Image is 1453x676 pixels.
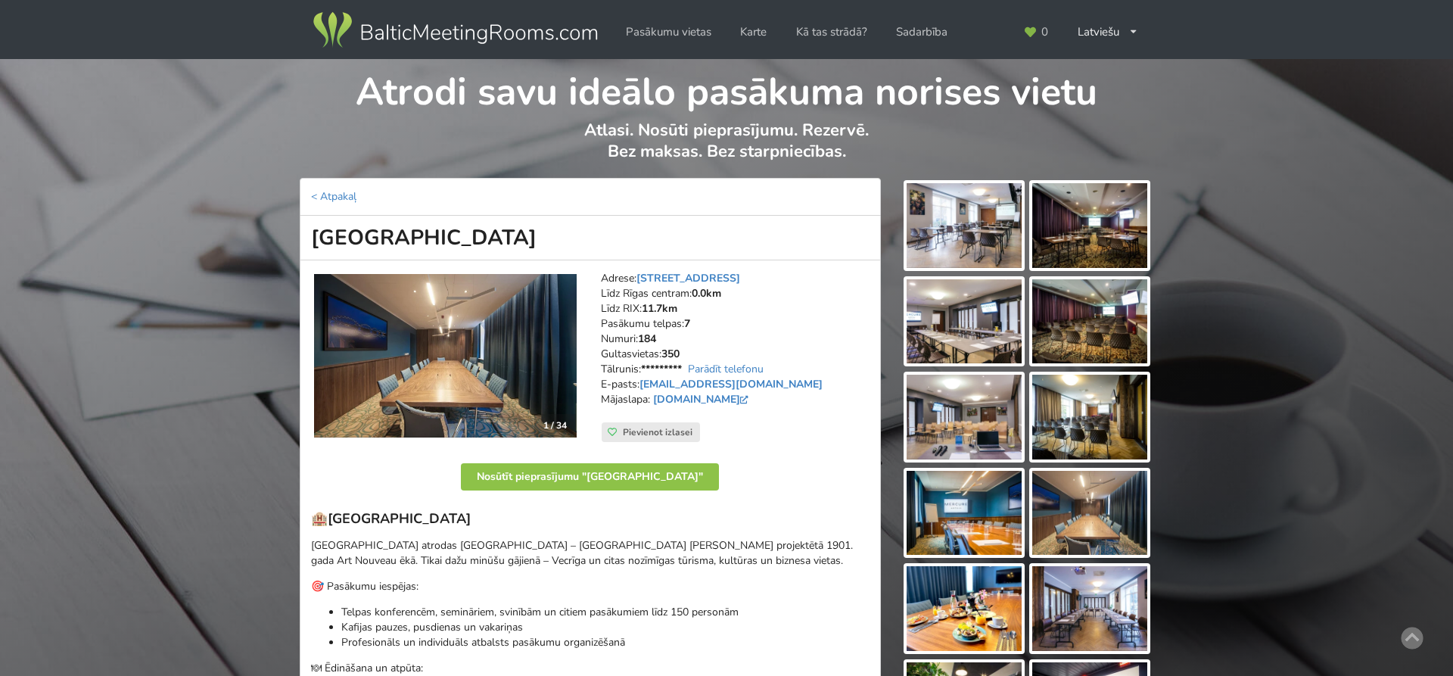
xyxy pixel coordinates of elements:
[1032,375,1147,459] img: Mercure Riga Centre | Rīga | Pasākumu vieta - galerijas bilde
[692,286,721,301] strong: 0.0km
[639,377,823,391] a: [EMAIL_ADDRESS][DOMAIN_NAME]
[300,216,881,260] h1: [GEOGRAPHIC_DATA]
[311,510,870,528] h3: 🏨
[311,661,870,676] p: 🍽 Ēdināšana un atpūta:
[730,17,777,47] a: Karte
[311,538,870,569] p: [GEOGRAPHIC_DATA] atrodas [GEOGRAPHIC_DATA] – [GEOGRAPHIC_DATA] [PERSON_NAME] projektētā 1901. ga...
[311,579,870,594] p: 🎯 Pasākumu iespējas:
[341,635,870,650] li: Profesionāls un individuāls atbalsts pasākumu organizēšanā
[653,392,752,407] a: [DOMAIN_NAME]
[341,620,870,635] li: Kafijas pauzes, pusdienas un vakariņas
[601,271,870,422] address: Adrese: Līdz Rīgas centram: Līdz RIX: Pasākumu telpas: Numuri: Gultasvietas: Tālrunis: E-pasts: M...
[1032,279,1147,364] img: Mercure Riga Centre | Rīga | Pasākumu vieta - galerijas bilde
[1032,183,1147,268] img: Mercure Riga Centre | Rīga | Pasākumu vieta - galerijas bilde
[786,17,878,47] a: Kā tas strādā?
[1032,566,1147,651] img: Mercure Riga Centre | Rīga | Pasākumu vieta - galerijas bilde
[636,271,740,285] a: [STREET_ADDRESS]
[661,347,680,361] strong: 350
[907,375,1022,459] img: Mercure Riga Centre | Rīga | Pasākumu vieta - galerijas bilde
[328,509,471,528] strong: [GEOGRAPHIC_DATA]
[623,426,692,438] span: Pievienot izlasei
[615,17,722,47] a: Pasākumu vietas
[461,463,719,491] button: Nosūtīt pieprasījumu "[GEOGRAPHIC_DATA]"
[1041,26,1048,38] span: 0
[534,414,576,437] div: 1 / 34
[1067,17,1150,47] div: Latviešu
[311,189,356,204] a: < Atpakaļ
[907,183,1022,268] img: Mercure Riga Centre | Rīga | Pasākumu vieta - galerijas bilde
[310,9,600,51] img: Baltic Meeting Rooms
[341,605,870,620] li: Telpas konferencēm, semināriem, svinībām un citiem pasākumiem līdz 150 personām
[1032,471,1147,556] img: Mercure Riga Centre | Rīga | Pasākumu vieta - galerijas bilde
[638,332,656,346] strong: 184
[907,471,1022,556] img: Mercure Riga Centre | Rīga | Pasākumu vieta - galerijas bilde
[907,279,1022,364] img: Mercure Riga Centre | Rīga | Pasākumu vieta - galerijas bilde
[684,316,690,331] strong: 7
[300,59,1153,117] h1: Atrodi savu ideālo pasākuma norises vietu
[907,566,1022,651] img: Mercure Riga Centre | Rīga | Pasākumu vieta - galerijas bilde
[300,120,1153,178] p: Atlasi. Nosūti pieprasījumu. Rezervē. Bez maksas. Bez starpniecības.
[314,274,577,438] a: Viesnīca | Rīga | Mercure Riga Centre 1 / 34
[885,17,958,47] a: Sadarbība
[688,362,764,376] a: Parādīt telefonu
[314,274,577,438] img: Viesnīca | Rīga | Mercure Riga Centre
[642,301,677,316] strong: 11.7km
